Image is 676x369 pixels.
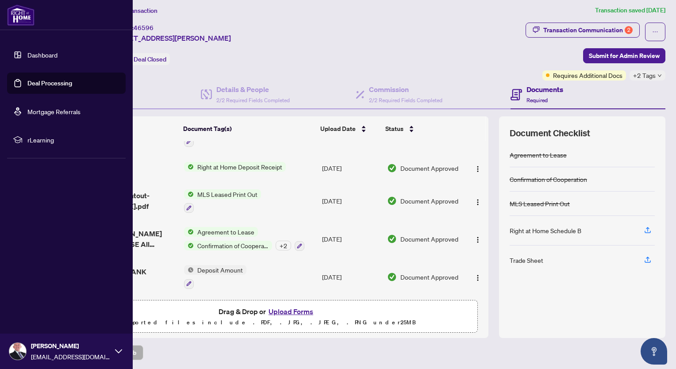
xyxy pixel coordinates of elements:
[657,73,662,78] span: down
[184,189,194,199] img: Status Icon
[633,70,656,81] span: +2 Tags
[194,227,258,237] span: Agreement to Lease
[134,24,154,32] span: 46596
[319,220,384,258] td: [DATE]
[369,97,442,104] span: 2/2 Required Fields Completed
[471,194,485,208] button: Logo
[320,124,356,134] span: Upload Date
[27,51,58,59] a: Dashboard
[526,97,548,104] span: Required
[510,199,570,208] div: MLS Leased Print Out
[180,116,317,141] th: Document Tag(s)
[184,265,194,275] img: Status Icon
[625,26,633,34] div: 2
[595,5,665,15] article: Transaction saved [DATE]
[553,70,622,80] span: Requires Additional Docs
[474,274,481,281] img: Logo
[184,189,261,213] button: Status IconMLS Leased Print Out
[526,84,563,95] h4: Documents
[400,163,458,173] span: Document Approved
[276,241,291,250] div: + 2
[510,255,543,265] div: Trade Sheet
[134,55,166,63] span: Deal Closed
[589,49,660,63] span: Submit for Admin Review
[510,226,581,235] div: Right at Home Schedule B
[471,232,485,246] button: Logo
[216,84,290,95] h4: Details & People
[184,162,194,172] img: Status Icon
[510,174,587,184] div: Confirmation of Cooperation
[9,343,26,360] img: Profile Icon
[387,196,397,206] img: Document Status
[110,33,231,43] span: [STREET_ADDRESS][PERSON_NAME]
[31,341,111,351] span: [PERSON_NAME]
[184,227,304,251] button: Status IconAgreement to LeaseStatus IconConfirmation of Cooperation+2
[31,352,111,361] span: [EMAIL_ADDRESS][DOMAIN_NAME]
[27,108,81,115] a: Mortgage Referrals
[27,135,119,145] span: rLearning
[194,189,261,199] span: MLS Leased Print Out
[27,79,72,87] a: Deal Processing
[400,234,458,244] span: Document Approved
[184,162,286,172] button: Status IconRight at Home Deposit Receipt
[266,306,316,317] button: Upload Forms
[526,23,640,38] button: Transaction Communication2
[474,199,481,206] img: Logo
[474,165,481,173] img: Logo
[184,241,194,250] img: Status Icon
[387,272,397,282] img: Document Status
[184,227,194,237] img: Status Icon
[369,84,442,95] h4: Commission
[7,4,35,26] img: logo
[400,272,458,282] span: Document Approved
[474,236,481,243] img: Logo
[471,270,485,284] button: Logo
[319,258,384,296] td: [DATE]
[583,48,665,63] button: Submit for Admin Review
[57,300,477,333] span: Drag & Drop orUpload FormsSupported files include .PDF, .JPG, .JPEG, .PNG under25MB
[194,241,272,250] span: Confirmation of Cooperation
[110,7,157,15] span: View Transaction
[652,29,658,35] span: ellipsis
[385,124,403,134] span: Status
[184,265,246,289] button: Status IconDeposit Amount
[510,150,567,160] div: Agreement to Lease
[194,265,246,275] span: Deposit Amount
[387,163,397,173] img: Document Status
[510,127,590,139] span: Document Checklist
[400,196,458,206] span: Document Approved
[319,154,384,182] td: [DATE]
[543,23,633,37] div: Transaction Communication
[216,97,290,104] span: 2/2 Required Fields Completed
[471,161,485,175] button: Logo
[382,116,463,141] th: Status
[319,182,384,220] td: [DATE]
[317,116,382,141] th: Upload Date
[62,317,472,328] p: Supported files include .PDF, .JPG, .JPEG, .PNG under 25 MB
[219,306,316,317] span: Drag & Drop or
[110,53,170,65] div: Status:
[194,162,286,172] span: Right at Home Deposit Receipt
[387,234,397,244] img: Document Status
[641,338,667,365] button: Open asap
